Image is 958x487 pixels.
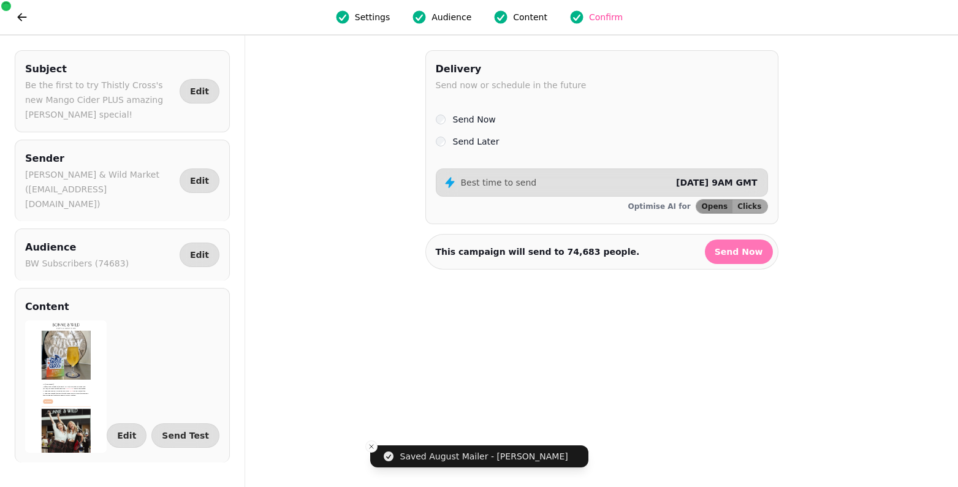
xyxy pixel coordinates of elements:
span: Send Now [715,247,763,256]
button: go back [10,5,34,29]
button: Opens [696,200,733,213]
p: This campaign will send to people. [436,246,640,258]
p: Be the first to try Thistly Cross's new Mango Cider PLUS amazing [PERSON_NAME] special! [25,78,175,122]
span: [DATE] 9AM GMT [676,178,758,187]
span: Send Test [162,431,209,440]
a: Thistly Cross [250,421,304,432]
button: Edit [107,423,146,448]
span: Clicks [737,203,761,210]
button: Send Now [705,240,773,264]
p: Best time to send [461,176,537,189]
span: Edit [117,431,136,440]
span: Content [513,11,547,23]
span: Hi {{ profile.first }} [112,393,181,404]
h2: Content [25,298,69,315]
div: Saved August Mailer - [PERSON_NAME] [400,450,568,462]
a: Joelato [275,434,304,445]
p: [PERSON_NAME] & Wild Market ([EMAIL_ADDRESS][DOMAIN_NAME]) [25,167,175,211]
span: Confirm [589,11,623,23]
p: Send now or schedule in the future [436,78,587,92]
button: Send Test [151,423,219,448]
button: Edit [180,79,219,104]
label: Send Later [453,134,500,149]
button: Clicks [732,200,767,213]
span: Edit [190,87,209,96]
h2: Delivery [436,61,587,78]
span: Edit [190,251,209,259]
h2: Sender [25,150,175,167]
span: Audience [431,11,471,23]
span: Edit [190,176,209,185]
h2: Subject [25,61,175,78]
button: Edit [180,243,219,267]
strong: 74,683 [568,247,601,257]
h2: Audience [25,239,129,256]
p: BW Subscribers (74683) [25,256,129,271]
button: Edit [180,168,219,193]
p: Another quick snippet of [PERSON_NAME] & Wild news. Launching [DATE], we are excited to now have ... [112,406,400,475]
span: Opens [702,203,728,210]
p: Optimise AI for [628,202,691,211]
button: Close toast [365,440,378,453]
label: Send Now [453,112,496,127]
span: Settings [355,11,390,23]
